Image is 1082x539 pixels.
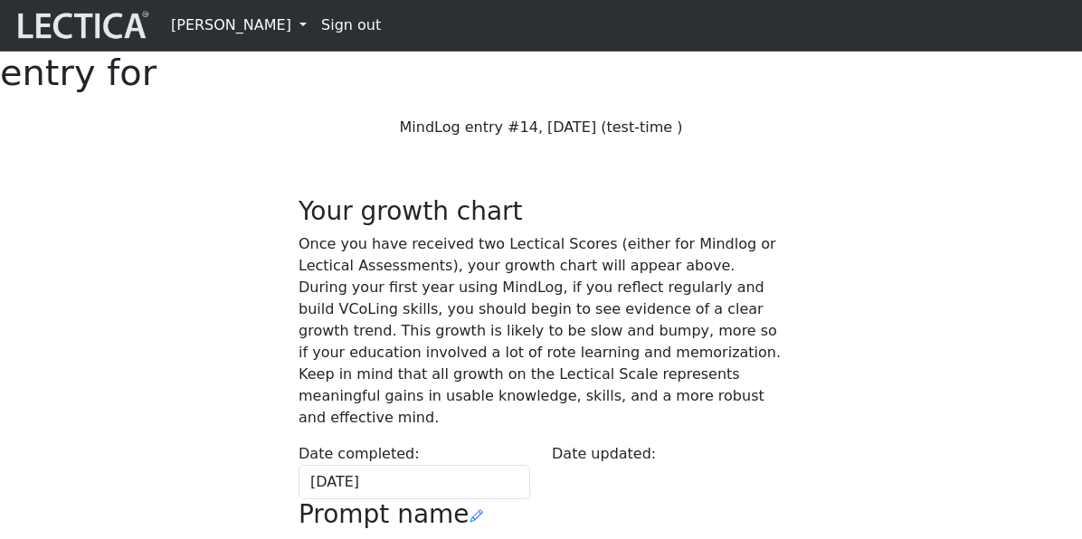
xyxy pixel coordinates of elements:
a: [PERSON_NAME] [164,7,314,43]
h3: Prompt name [299,499,783,530]
h3: Your growth chart [299,196,783,227]
p: MindLog entry #14, [DATE] (test-time ) [299,117,783,138]
p: Once you have received two Lectical Scores (either for Mindlog or Lectical Assessments), your gro... [299,233,783,429]
a: Sign out [314,7,388,43]
div: Date updated: [541,443,794,499]
label: Date completed: [299,443,420,465]
img: lecticalive [14,8,149,43]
